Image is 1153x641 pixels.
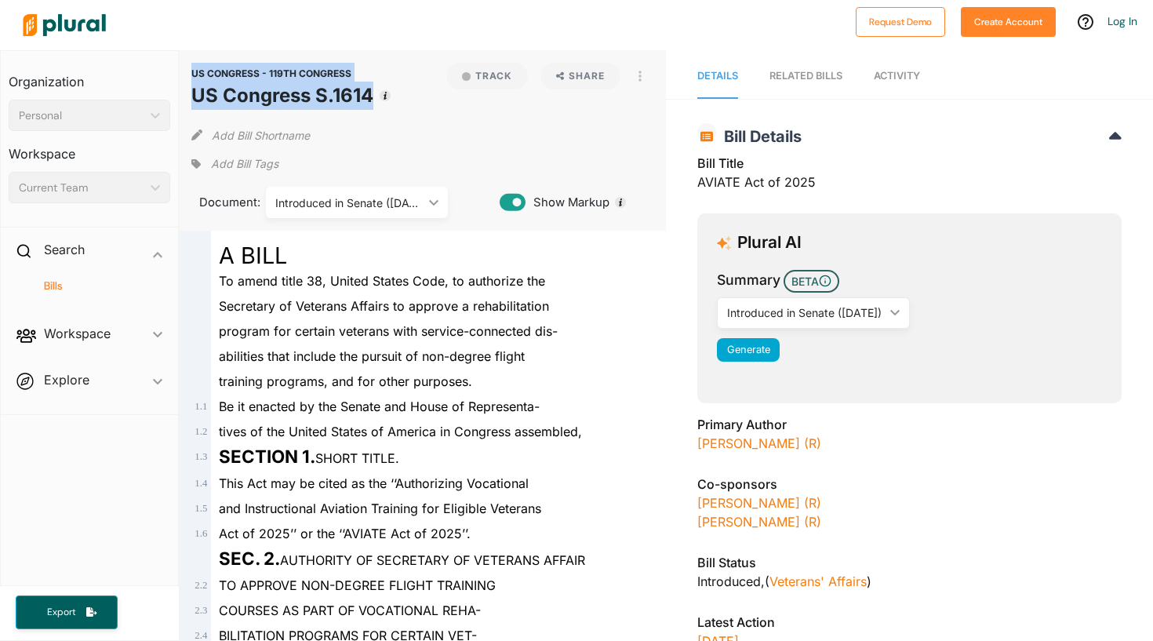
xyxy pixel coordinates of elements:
a: Log In [1108,14,1137,28]
a: [PERSON_NAME] (R) [697,495,821,511]
span: BETA [784,270,839,293]
button: Track [446,63,528,89]
span: TO APPROVE NON-DEGREE FLIGHT TRAINING [219,577,496,593]
span: and Instructional Aviation Training for Eligible Veterans [219,501,541,516]
h3: Plural AI [737,233,802,253]
button: Create Account [961,7,1056,37]
a: Request Demo [856,13,945,29]
div: Personal [19,107,144,124]
span: To amend title 38, United States Code, to authorize the [219,273,545,289]
span: 2 . 4 [195,630,207,641]
div: Introduced in Senate ([DATE]) [727,304,883,321]
span: Details [697,70,738,82]
span: abilities that include the pursuit of non-degree flight [219,348,525,364]
span: Show Markup [526,194,609,211]
a: [PERSON_NAME] (R) [697,514,821,530]
div: AVIATE Act of 2025 [697,154,1122,201]
strong: SEC. 2. [219,548,280,569]
div: Introduced in Senate ([DATE]) [275,195,423,211]
span: 1 . 3 [195,451,207,462]
h3: Bill Title [697,154,1122,173]
h3: Summary [717,270,780,290]
h3: Organization [9,59,170,93]
button: Export [16,595,118,629]
span: 2 . 2 [195,580,207,591]
span: Act of 2025’’ or the ‘‘AVIATE Act of 2025’’. [219,526,471,541]
h3: Co-sponsors [697,475,1122,493]
span: 2 . 3 [195,605,207,616]
a: [PERSON_NAME] (R) [697,435,821,451]
div: Tooltip anchor [613,195,627,209]
span: Generate [727,344,770,355]
span: 1 . 5 [195,503,207,514]
a: Activity [874,54,920,99]
div: RELATED BILLS [769,68,842,83]
span: This Act may be cited as the ‘‘Authorizing Vocational [219,475,529,491]
div: Introduced , ( ) [697,572,1122,591]
span: AUTHORITY OF SECRETARY OF VETERANS AFFAIR [219,552,585,568]
span: program for certain veterans with service-connected dis- [219,323,558,339]
h2: Search [44,241,85,258]
a: Create Account [961,13,1056,29]
span: COURSES AS PART OF VOCATIONAL REHA- [219,603,481,618]
span: Secretary of Veterans Affairs to approve a rehabilitation [219,298,549,314]
strong: SECTION 1. [219,446,315,467]
div: Current Team [19,180,144,196]
h3: Primary Author [697,415,1122,434]
span: Bill Details [716,127,802,146]
span: 1 . 4 [195,478,207,489]
h3: Bill Status [697,553,1122,572]
span: 1 . 2 [195,426,207,437]
a: Details [697,54,738,99]
div: Add tags [191,152,278,176]
span: 1 . 1 [195,401,207,412]
span: Export [36,606,86,619]
span: Be it enacted by the Senate and House of Representa- [219,399,540,414]
h3: Workspace [9,131,170,166]
button: Add Bill Shortname [212,122,310,148]
a: RELATED BILLS [769,54,842,99]
a: Bills [24,279,162,293]
span: US CONGRESS - 119TH CONGRESS [191,67,351,79]
span: 1 . 6 [195,528,207,539]
span: training programs, and for other purposes. [219,373,472,389]
button: Share [534,63,627,89]
h1: US Congress S.1614 [191,82,373,110]
h3: Latest Action [697,613,1122,632]
span: SHORT TITLE. [219,450,399,466]
span: A BILL [219,242,287,269]
span: Add Bill Tags [211,156,278,172]
a: Veterans' Affairs [769,574,867,589]
button: Generate [717,338,780,362]
span: tives of the United States of America in Congress assembled, [219,424,582,439]
span: Activity [874,70,920,82]
div: Tooltip anchor [378,89,392,103]
button: Share [540,63,621,89]
span: Document: [191,194,246,211]
button: Request Demo [856,7,945,37]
